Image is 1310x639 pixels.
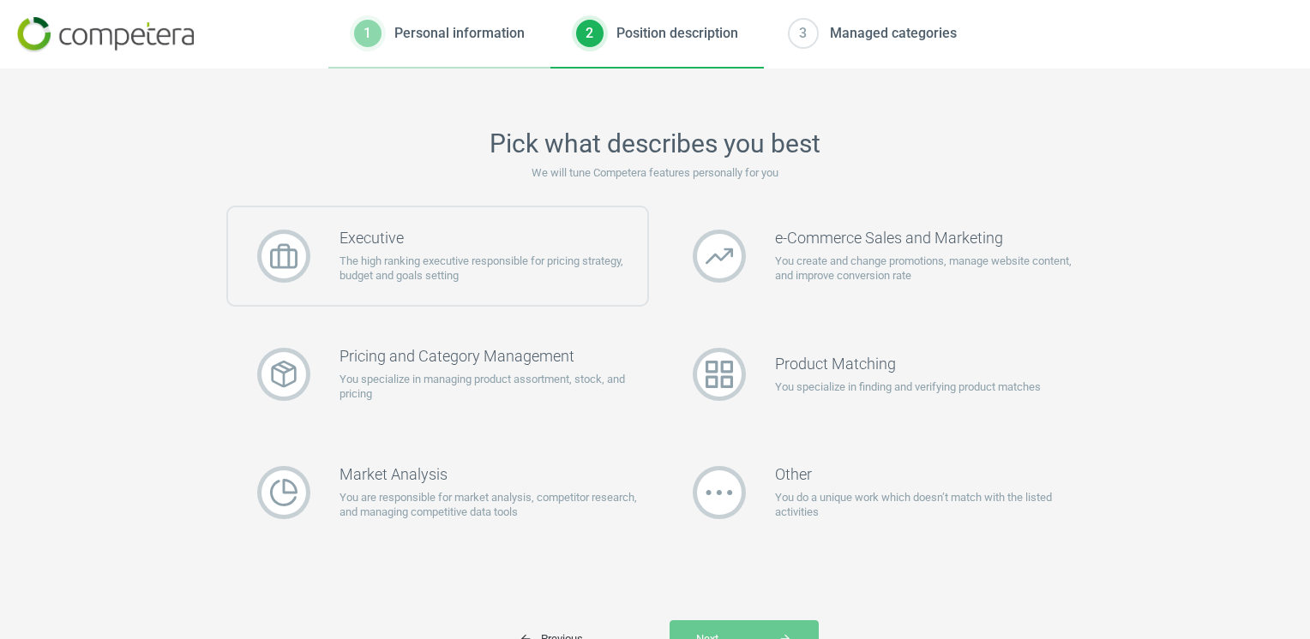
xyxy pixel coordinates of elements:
[340,465,647,484] h3: Market Analysis
[340,254,647,284] p: The high ranking executive responsible for pricing strategy, budget and goals setting
[775,229,1083,248] h3: e-Commerce Sales and Marketing
[340,490,647,521] p: You are responsible for market analysis, competitor research, and managing competitive data tools
[830,24,957,43] div: Managed categories
[226,128,1084,159] h2: Pick what describes you best
[226,165,1084,181] p: We will tune Competera features personally for you
[775,254,1083,284] p: You create and change promotions, manage website content, and improve conversion rate
[340,372,647,403] p: You specialize in managing product assortment, stock, and pricing
[340,347,647,366] h3: Pricing and Category Management
[775,379,1041,395] p: You specialize in finding and verifying product matches
[775,490,1083,521] p: You do a unique work which doesn’t match with the listed activities
[790,20,817,47] div: 3
[775,355,1041,373] h3: Product Matching
[17,17,194,52] img: 7b73d85f1bbbb9d816539e11aedcf956.png
[576,20,604,47] div: 2
[340,229,647,248] h3: Executive
[775,465,1083,484] h3: Other
[616,24,738,43] div: Position description
[394,24,525,43] div: Personal information
[354,20,382,47] div: 1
